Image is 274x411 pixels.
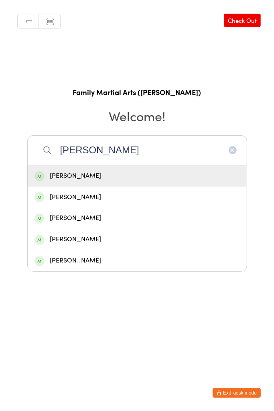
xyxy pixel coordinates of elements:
div: [PERSON_NAME] [35,192,240,203]
h2: Welcome! [8,107,266,125]
div: [PERSON_NAME] [35,171,240,181]
input: Search [27,135,247,165]
a: Check Out [224,14,261,27]
div: [PERSON_NAME] [35,234,240,245]
h1: Family Martial Arts ([PERSON_NAME]) [8,87,266,97]
div: [PERSON_NAME] [35,255,240,266]
div: [PERSON_NAME] [35,213,240,224]
button: Exit kiosk mode [213,388,261,398]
